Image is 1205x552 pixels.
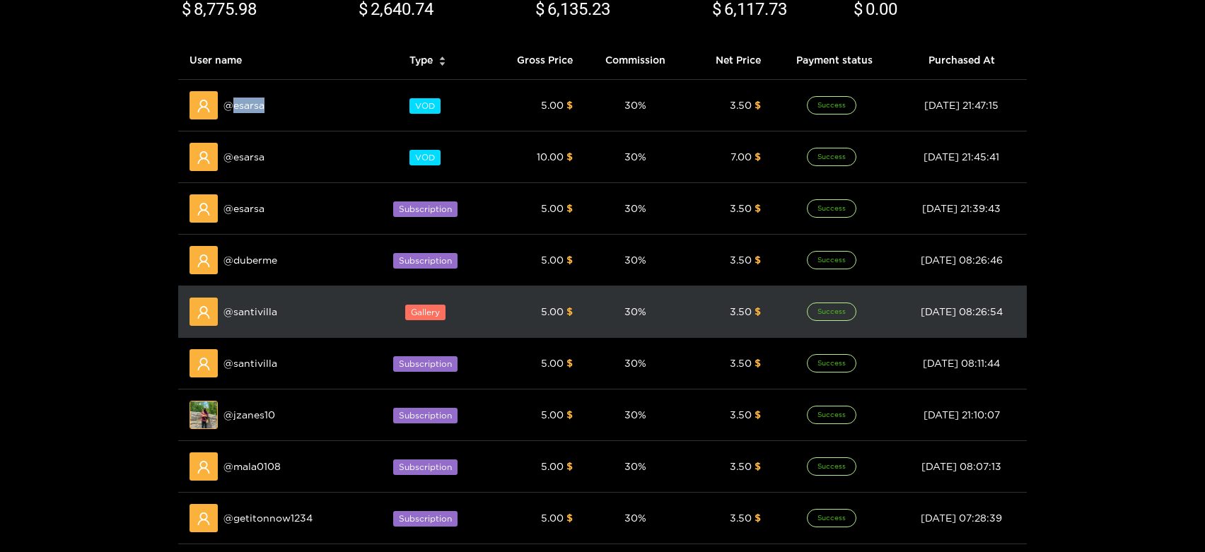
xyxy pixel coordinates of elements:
span: $ [566,151,573,162]
span: Subscription [393,356,458,372]
span: $ [755,358,761,368]
span: Success [807,509,856,527]
span: $ [755,461,761,471]
th: Net Price [687,41,772,80]
th: Payment status [772,41,896,80]
span: 5.00 [541,100,564,110]
span: 3.50 [730,306,752,317]
span: user [197,99,211,113]
span: 30 % [624,358,646,368]
span: Success [807,199,856,218]
span: 30 % [624,100,646,110]
span: Success [807,96,856,114]
span: user [197,254,211,268]
th: User name [178,41,370,80]
span: 5.00 [541,461,564,471]
span: 3.50 [730,358,752,368]
span: [DATE] 21:39:43 [922,203,1001,213]
span: 30 % [624,461,646,471]
span: 5.00 [541,203,564,213]
span: $ [755,100,761,110]
span: 3.50 [730,254,752,265]
span: @ getitonnow1234 [223,510,313,526]
span: VOD [409,150,441,165]
span: 5.00 [541,254,564,265]
span: $ [755,254,761,265]
span: Success [807,148,856,166]
span: @ esarsa [223,149,264,165]
span: 3.50 [730,409,752,420]
span: user [197,357,211,371]
span: 3.50 [730,461,752,471]
span: [DATE] 08:07:13 [921,461,1001,471]
span: $ [566,203,573,213]
span: user [197,151,211,165]
span: $ [566,461,573,471]
span: @ duberme [223,252,277,268]
span: [DATE] 07:28:39 [921,512,1002,523]
span: 5.00 [541,409,564,420]
span: 10.00 [537,151,564,162]
span: user [197,305,211,319]
span: Success [807,303,856,321]
span: $ [566,100,573,110]
span: user [197,512,211,526]
span: Success [807,354,856,372]
span: $ [755,512,761,523]
span: [DATE] 08:26:46 [921,254,1003,265]
span: user [197,202,211,216]
span: $ [566,358,573,368]
th: Purchased At [896,41,1027,80]
span: Success [807,406,856,424]
span: 5.00 [541,512,564,523]
span: [DATE] 08:26:54 [921,306,1003,317]
th: Gross Price [486,41,584,80]
span: VOD [409,98,441,114]
span: @ jzanes10 [223,407,275,423]
span: Subscription [393,253,458,269]
span: 30 % [624,203,646,213]
span: [DATE] 08:11:44 [923,358,1000,368]
span: $ [566,306,573,317]
span: caret-up [438,54,446,62]
span: 3.50 [730,100,752,110]
span: $ [566,254,573,265]
span: 30 % [624,512,646,523]
span: 30 % [624,254,646,265]
span: Type [409,52,433,68]
span: caret-down [438,60,446,68]
span: 7.00 [730,151,752,162]
span: $ [566,409,573,420]
span: Subscription [393,511,458,527]
span: $ [755,203,761,213]
span: Subscription [393,408,458,423]
span: @ esarsa [223,98,264,113]
span: [DATE] 21:47:15 [924,100,999,110]
span: user [197,460,211,474]
span: @ santivilla [223,304,277,319]
span: @ santivilla [223,356,277,371]
span: 30 % [624,151,646,162]
span: Success [807,251,856,269]
span: Subscription [393,201,458,217]
span: 30 % [624,306,646,317]
span: Success [807,457,856,476]
span: Subscription [393,459,458,475]
span: [DATE] 21:45:41 [924,151,999,162]
th: Commission [584,41,687,80]
span: @ esarsa [223,201,264,216]
span: $ [566,512,573,523]
span: 5.00 [541,306,564,317]
span: $ [755,306,761,317]
span: 5.00 [541,358,564,368]
span: $ [755,151,761,162]
span: Gallery [405,305,446,320]
span: 3.50 [730,512,752,523]
span: $ [755,409,761,420]
span: 30 % [624,409,646,420]
span: [DATE] 21:10:07 [924,409,1000,420]
span: @ mala0108 [223,459,281,474]
span: 3.50 [730,203,752,213]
